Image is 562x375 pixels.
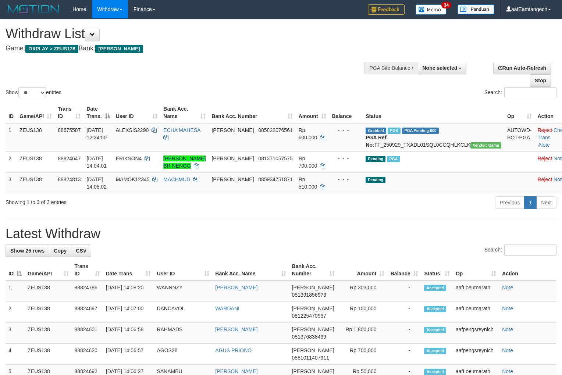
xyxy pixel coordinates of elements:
[76,248,86,254] span: CSV
[504,102,535,123] th: Op: activate to sort column ascending
[18,87,46,98] select: Showentries
[484,87,556,98] label: Search:
[292,306,334,311] span: [PERSON_NAME]
[103,302,154,323] td: [DATE] 14:07:00
[209,102,295,123] th: Bank Acc. Number: activate to sort column ascending
[299,176,317,190] span: Rp 510.000
[499,260,556,281] th: Action
[416,4,447,15] img: Button%20Memo.svg
[299,127,317,140] span: Rp 600.000
[363,102,504,123] th: Status
[453,260,499,281] th: Op: activate to sort column ascending
[163,156,206,169] a: [PERSON_NAME] BR NENGG
[17,123,55,152] td: ZEUS138
[402,128,439,134] span: PGA Pending
[6,281,25,302] td: 1
[364,62,417,74] div: PGA Site Balance /
[292,334,326,340] span: Copy 081376838439 to clipboard
[95,45,143,53] span: [PERSON_NAME]
[72,281,103,302] td: 88824786
[6,172,17,193] td: 3
[6,323,25,344] td: 3
[338,323,387,344] td: Rp 1,800,000
[292,326,334,332] span: [PERSON_NAME]
[493,62,551,74] a: Run Auto-Refresh
[215,368,257,374] a: [PERSON_NAME]
[502,368,513,374] a: Note
[25,323,72,344] td: ZEUS138
[71,244,91,257] a: CSV
[6,344,25,365] td: 4
[495,196,524,209] a: Previous
[536,196,556,209] a: Next
[103,344,154,365] td: [DATE] 14:06:57
[58,156,81,161] span: 88824647
[453,344,499,365] td: aafpengsreynich
[424,285,446,291] span: Accepted
[441,2,451,8] span: 34
[338,302,387,323] td: Rp 100,000
[72,302,103,323] td: 88824697
[292,285,334,290] span: [PERSON_NAME]
[211,176,254,182] span: [PERSON_NAME]
[25,281,72,302] td: ZEUS138
[424,327,446,333] span: Accepted
[154,323,212,344] td: RAHMADS
[387,156,400,162] span: Marked by aafpengsreynich
[116,127,149,133] span: ALEXSIS2290
[424,348,446,354] span: Accepted
[504,87,556,98] input: Search:
[421,260,452,281] th: Status: activate to sort column ascending
[387,323,421,344] td: -
[424,369,446,375] span: Accepted
[338,281,387,302] td: Rp 303,000
[6,196,229,206] div: Showing 1 to 3 of 3 entries
[6,302,25,323] td: 2
[17,102,55,123] th: Game/API: activate to sort column ascending
[530,74,551,87] a: Stop
[6,87,61,98] label: Show entries
[453,323,499,344] td: aafpengsreynich
[388,128,401,134] span: Marked by aafpengsreynich
[292,313,326,319] span: Copy 081225470937 to clipboard
[289,260,338,281] th: Bank Acc. Number: activate to sort column ascending
[292,368,334,374] span: [PERSON_NAME]
[25,344,72,365] td: ZEUS138
[258,127,292,133] span: Copy 085822076561 to clipboard
[83,102,113,123] th: Date Trans.: activate to sort column descending
[6,102,17,123] th: ID
[49,244,71,257] a: Copy
[258,156,292,161] span: Copy 081371057575 to clipboard
[215,285,257,290] a: [PERSON_NAME]
[424,306,446,312] span: Accepted
[366,156,385,162] span: Pending
[116,156,142,161] span: ERIKSON4
[113,102,161,123] th: User ID: activate to sort column ascending
[458,4,494,14] img: panduan.png
[55,102,83,123] th: Trans ID: activate to sort column ascending
[103,323,154,344] td: [DATE] 14:06:58
[258,176,292,182] span: Copy 085934751871 to clipboard
[86,127,107,140] span: [DATE] 12:34:50
[25,260,72,281] th: Game/API: activate to sort column ascending
[502,326,513,332] a: Note
[163,127,200,133] a: ECHA MAHESA
[504,244,556,256] input: Search:
[387,281,421,302] td: -
[387,302,421,323] td: -
[453,302,499,323] td: aafLoeutnarath
[366,135,388,148] b: PGA Ref. No:
[6,260,25,281] th: ID: activate to sort column descending
[154,302,212,323] td: DANCAVOL
[211,156,254,161] span: [PERSON_NAME]
[6,26,367,41] h1: Withdraw List
[6,226,556,241] h1: Latest Withdraw
[58,127,81,133] span: 88675587
[470,142,501,149] span: Vendor URL: https://trx31.1velocity.biz
[368,4,405,15] img: Feedback.jpg
[215,306,239,311] a: WARDANI
[72,260,103,281] th: Trans ID: activate to sort column ascending
[17,172,55,193] td: ZEUS138
[6,45,367,52] h4: Game: Bank:
[17,151,55,172] td: ZEUS138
